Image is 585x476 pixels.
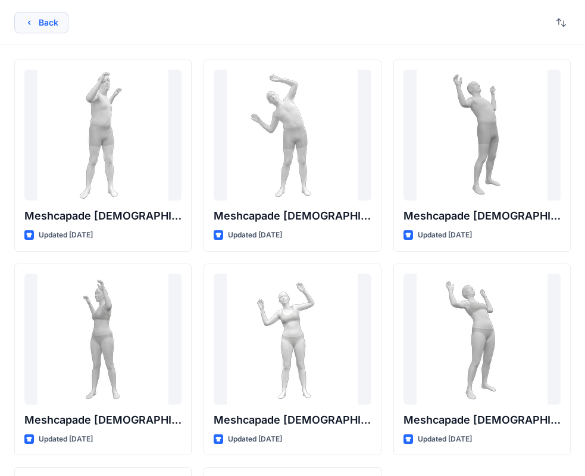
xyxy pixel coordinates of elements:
a: Meshcapade Male Bend Forward To Back Animation [403,70,561,201]
a: Meshcapade Female Stretch Side To Side Animation [24,274,182,405]
p: Updated [DATE] [418,229,472,242]
p: Updated [DATE] [418,433,472,446]
p: Updated [DATE] [228,433,282,446]
p: Meshcapade [DEMOGRAPHIC_DATA] Bend Forward to Back Animation [403,412,561,428]
p: Meshcapade [DEMOGRAPHIC_DATA] Bend Side To Side Animation [214,208,371,224]
p: Meshcapade [DEMOGRAPHIC_DATA] Bend Forward To Back Animation [403,208,561,224]
a: Meshcapade Male Stretch Side To Side Animation [24,70,182,201]
p: Updated [DATE] [39,433,93,446]
p: Meshcapade [DEMOGRAPHIC_DATA] Bend Side to Side Animation [214,412,371,428]
p: Meshcapade [DEMOGRAPHIC_DATA] Stretch Side To Side Animation [24,412,182,428]
p: Updated [DATE] [39,229,93,242]
a: Meshcapade Male Bend Side To Side Animation [214,70,371,201]
a: Meshcapade Female Bend Side to Side Animation [214,274,371,405]
button: Back [14,12,68,33]
p: Meshcapade [DEMOGRAPHIC_DATA] Stretch Side To Side Animation [24,208,182,224]
a: Meshcapade Female Bend Forward to Back Animation [403,274,561,405]
p: Updated [DATE] [228,229,282,242]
